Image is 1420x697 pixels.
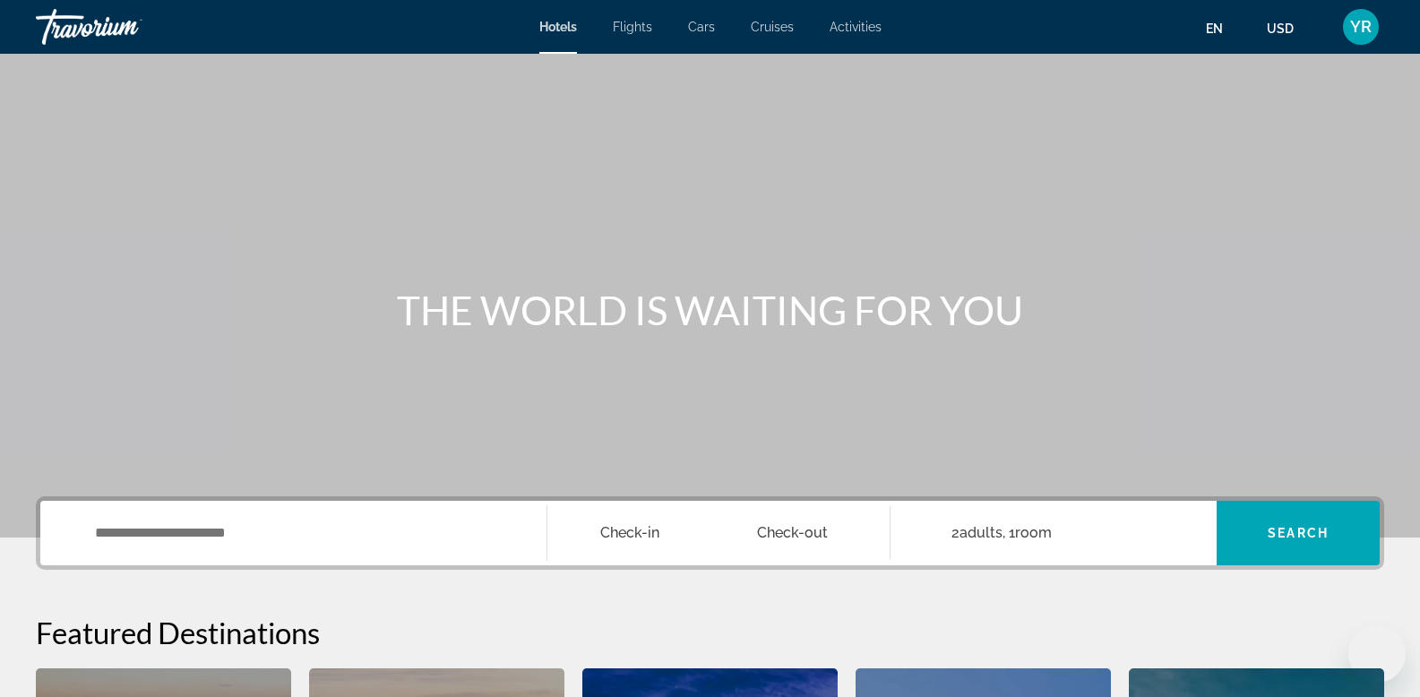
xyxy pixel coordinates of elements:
div: Search widget [40,501,1380,565]
iframe: Botón para iniciar la ventana de mensajería [1348,625,1406,683]
span: USD [1267,22,1294,36]
button: Change currency [1267,15,1311,41]
span: Search [1268,526,1329,540]
a: Travorium [36,4,215,50]
a: Activities [830,20,882,34]
a: Cruises [751,20,794,34]
button: User Menu [1338,8,1384,46]
a: Cars [688,20,715,34]
a: Flights [613,20,652,34]
span: Room [1015,524,1052,541]
button: Change language [1206,15,1240,41]
span: en [1206,22,1223,36]
span: YR [1350,18,1372,36]
button: Check in and out dates [547,501,891,565]
span: 2 [951,521,1003,546]
button: Travelers: 2 adults, 0 children [891,501,1217,565]
a: Hotels [539,20,577,34]
span: , 1 [1003,521,1052,546]
h2: Featured Destinations [36,615,1384,650]
span: Adults [960,524,1003,541]
button: Search [1217,501,1380,565]
h1: THE WORLD IS WAITING FOR YOU [374,287,1046,333]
